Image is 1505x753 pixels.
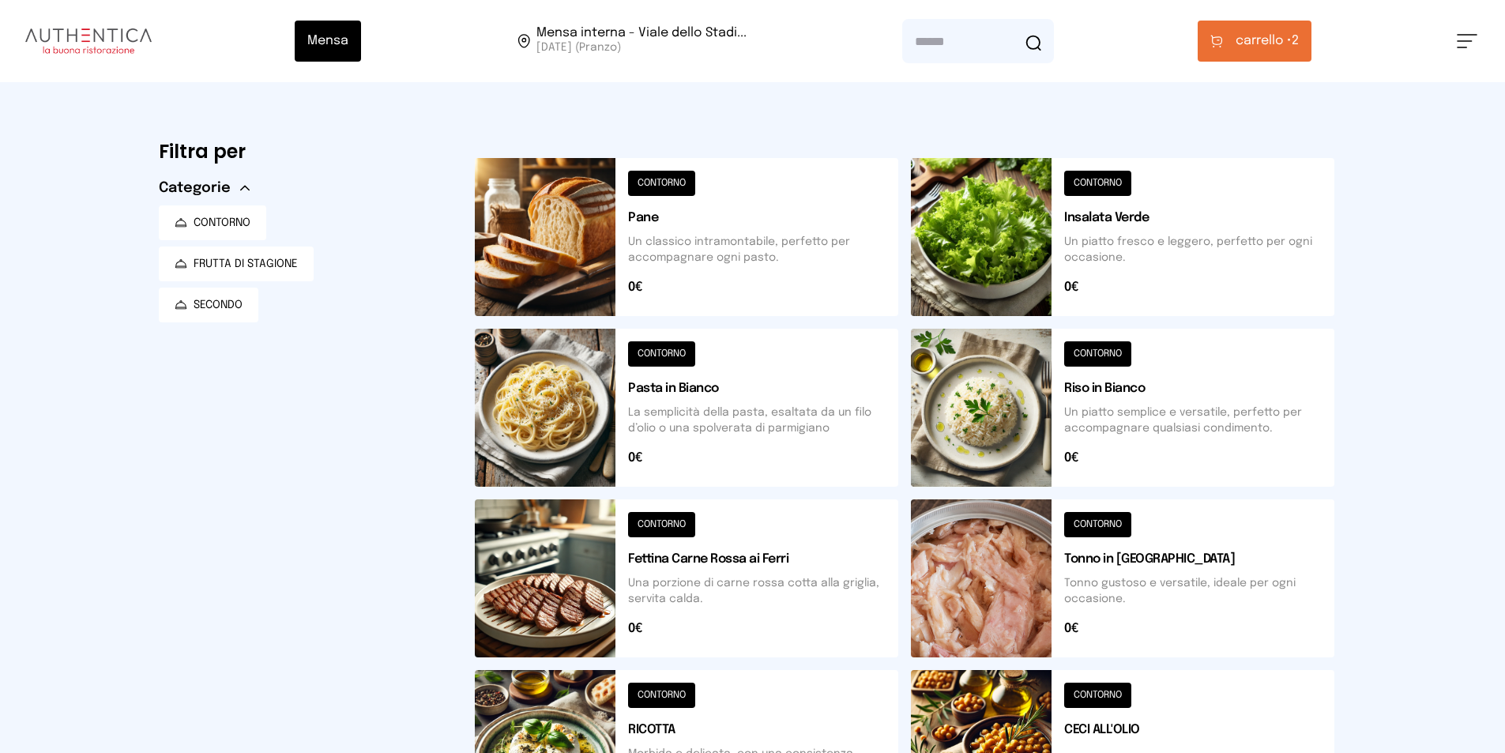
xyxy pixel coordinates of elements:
[1198,21,1311,62] button: carrello •2
[159,205,266,240] button: CONTORNO
[159,177,250,199] button: Categorie
[536,27,747,55] span: Viale dello Stadio, 77, 05100 Terni TR, Italia
[159,177,231,199] span: Categorie
[194,297,243,313] span: SECONDO
[295,21,361,62] button: Mensa
[194,256,298,272] span: FRUTTA DI STAGIONE
[159,247,314,281] button: FRUTTA DI STAGIONE
[1236,32,1299,51] span: 2
[159,139,450,164] h6: Filtra per
[536,40,747,55] span: [DATE] (Pranzo)
[25,28,152,54] img: logo.8f33a47.png
[194,215,250,231] span: CONTORNO
[159,288,258,322] button: SECONDO
[1236,32,1292,51] span: carrello •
